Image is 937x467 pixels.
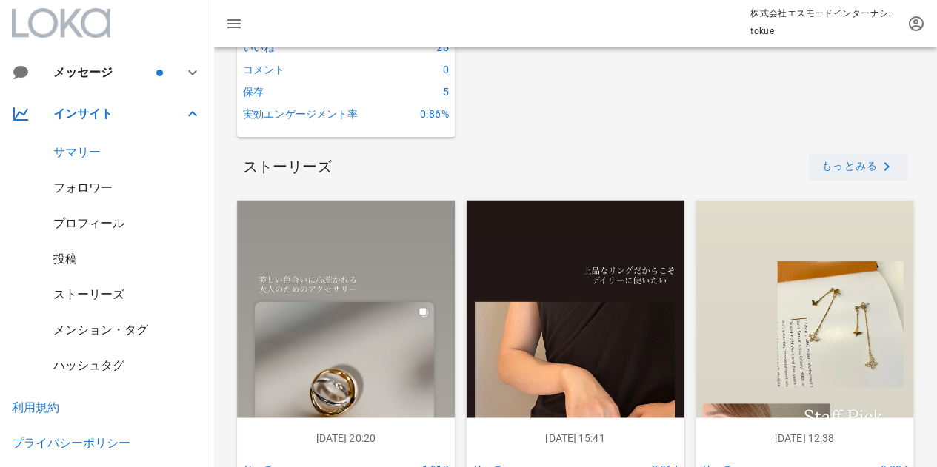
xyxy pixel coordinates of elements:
p: tokue [750,24,898,38]
p: 株式会社エスモードインターナショナル [750,6,898,21]
div: 0 [381,58,451,81]
a: ハッシュタグ [53,358,124,372]
p: [DATE] 15:41 [478,429,673,445]
a: サマリー [53,145,101,159]
a: メンション・タグ [53,323,148,337]
div: 実効エンゲージメント率 [240,103,381,125]
p: [DATE] 20:20 [249,429,443,445]
div: メッセージ [53,65,153,79]
span: バッジ [156,70,163,76]
div: 保存 [240,81,381,103]
div: ストーリーズ [243,155,332,178]
div: 5 [381,81,451,103]
a: プライバシーポリシー [12,436,130,450]
button: もっとみる [809,153,907,180]
span: もっとみる [821,158,896,175]
a: フォロワー [53,181,113,195]
div: コメント [240,58,381,81]
a: プロフィール [53,216,124,230]
p: [DATE] 12:38 [707,429,901,445]
a: 投稿 [53,252,77,266]
div: インサイト [53,107,166,121]
a: ストーリーズ [53,287,124,301]
a: 利用規約 [12,400,59,414]
div: 0.86% [381,103,451,125]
